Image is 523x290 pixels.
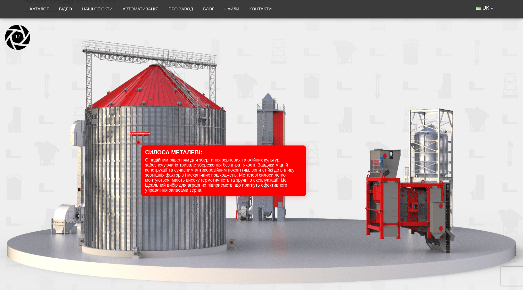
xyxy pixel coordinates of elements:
a: Каталог [25,2,54,16]
center: 17 [5,14,30,20]
a: Відео [54,2,77,16]
a: Автоматизація [117,2,163,16]
a: Про завод [163,2,198,16]
a: Контакти [244,2,277,16]
button: UK [471,2,498,14]
a: Блог [198,2,219,16]
a: Наші об’єкти [77,2,117,16]
span: UK [482,5,489,12]
img: Українська [476,7,481,10]
a: Файли [219,2,244,16]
